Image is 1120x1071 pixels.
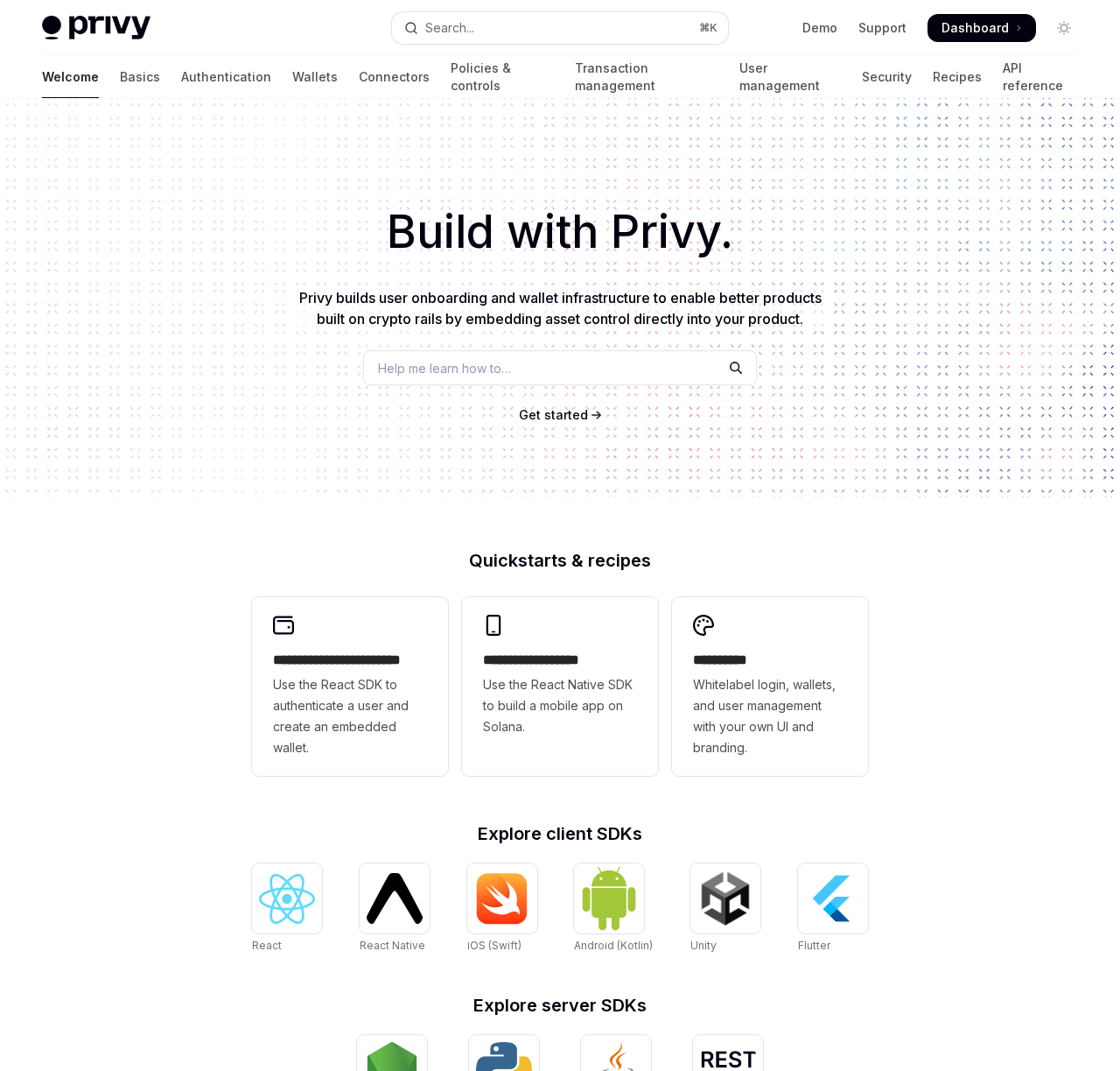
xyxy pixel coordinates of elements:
a: ReactReact [252,863,322,955]
img: React [259,874,315,924]
h2: Quickstarts & recipes [252,552,868,569]
a: iOS (Swift)iOS (Swift) [467,863,537,955]
span: Get started [519,407,588,422]
span: Unity [690,939,717,952]
img: React Native [367,873,423,923]
a: Basics [120,56,160,98]
a: React NativeReact Native [360,863,430,955]
span: Use the React Native SDK to build a mobile app on Solana. [483,674,637,737]
span: iOS (Swift) [467,939,521,952]
a: **** **** **** ***Use the React Native SDK to build a mobile app on Solana. [462,597,658,776]
a: Dashboard [927,14,1036,42]
a: Support [858,19,906,37]
span: ⌘ K [699,21,717,35]
a: Recipes [933,56,982,98]
img: light logo [42,16,150,40]
a: FlutterFlutter [798,863,868,955]
a: Connectors [359,56,430,98]
h2: Explore client SDKs [252,825,868,842]
a: Welcome [42,56,99,98]
a: API reference [1003,56,1078,98]
a: **** *****Whitelabel login, wallets, and user management with your own UI and branding. [672,597,868,776]
span: Dashboard [941,19,1009,37]
button: Toggle dark mode [1050,14,1078,42]
h1: Build with Privy. [28,198,1092,266]
span: Help me learn how to… [378,359,511,377]
a: Policies & controls [451,56,554,98]
div: Search... [425,18,474,39]
a: Demo [802,19,837,37]
a: Get started [519,406,588,424]
img: Unity [697,870,753,927]
button: Open search [392,12,728,44]
h2: Explore server SDKs [252,997,868,1014]
span: Android (Kotlin) [574,939,653,952]
a: Security [862,56,912,98]
a: Authentication [181,56,271,98]
a: Transaction management [575,56,717,98]
img: Flutter [805,870,861,927]
img: Android (Kotlin) [581,865,637,931]
a: UnityUnity [690,863,760,955]
span: Flutter [798,939,830,952]
a: Wallets [292,56,338,98]
img: iOS (Swift) [474,872,530,925]
span: Privy builds user onboarding and wallet infrastructure to enable better products built on crypto ... [299,289,822,328]
a: Android (Kotlin)Android (Kotlin) [574,863,653,955]
span: Whitelabel login, wallets, and user management with your own UI and branding. [693,674,847,758]
a: User management [739,56,841,98]
span: React Native [360,939,425,952]
span: React [252,939,282,952]
span: Use the React SDK to authenticate a user and create an embedded wallet. [273,674,427,758]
